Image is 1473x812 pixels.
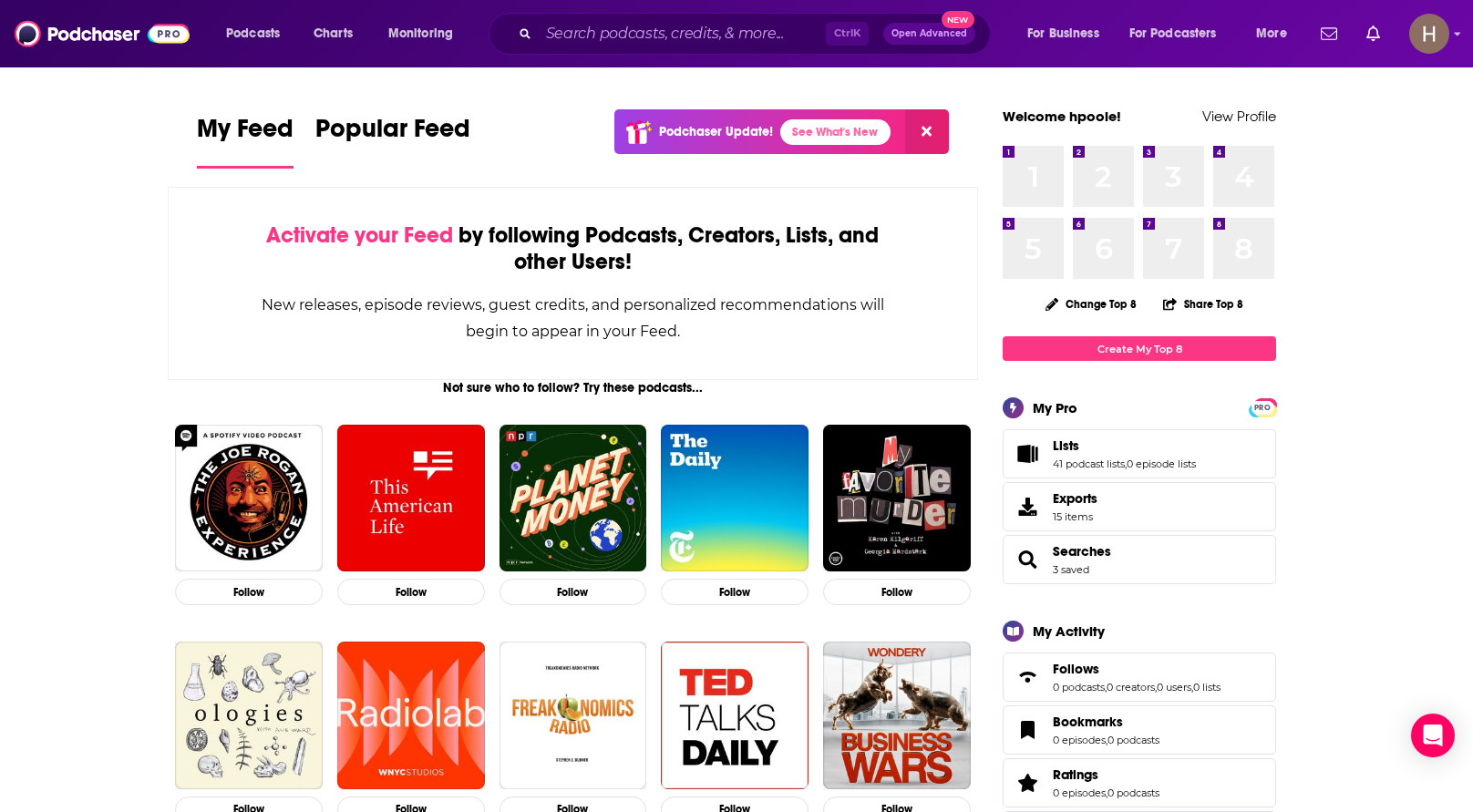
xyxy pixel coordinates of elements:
[1009,664,1046,690] a: Follows
[1125,457,1127,470] span: ,
[1193,681,1221,694] a: 0 lists
[1053,661,1221,677] a: Follows
[337,642,485,789] img: Radiolab
[1252,400,1273,414] a: PRO
[226,21,280,46] span: Podcasts
[661,642,809,789] img: TED Talks Daily
[1027,21,1099,46] span: For Business
[506,13,1008,55] div: Search podcasts, credits, & more...
[260,292,886,344] div: New releases, episode reviews, guest credits, and personalized recommendations will begin to appe...
[1107,734,1159,746] a: 0 podcasts
[539,19,826,48] input: Search podcasts, credits, & more...
[260,222,886,275] div: by following Podcasts, Creators, Lists, and other Users!
[891,29,967,38] span: Open Advanced
[659,124,773,139] p: Podchaser Update!
[1053,490,1097,507] span: Exports
[1313,18,1344,49] a: Show notifications dropdown
[1252,401,1273,415] span: PRO
[1107,681,1155,694] a: 0 creators
[1107,786,1159,799] a: 0 podcasts
[1053,714,1159,730] a: Bookmarks
[1053,437,1079,454] span: Lists
[1409,14,1449,54] button: Show profile menu
[1003,705,1276,755] span: Bookmarks
[1191,681,1193,694] span: ,
[823,425,971,572] img: My Favorite Murder with Karen Kilgariff and Georgia Hardstark
[175,642,323,789] img: Ologies with Alie Ward
[1015,19,1122,48] button: open menu
[780,119,891,145] a: See What's New
[500,425,647,572] a: Planet Money
[1243,19,1310,48] button: open menu
[266,221,453,249] span: Activate your Feed
[1256,21,1287,46] span: More
[1053,457,1125,470] a: 41 podcast lists
[500,642,647,789] img: Freakonomics Radio
[823,579,971,605] button: Follow
[1359,18,1387,49] a: Show notifications dropdown
[1411,714,1455,757] div: Open Intercom Messenger
[175,425,323,572] img: The Joe Rogan Experience
[1035,293,1148,315] button: Change Top 8
[388,21,453,46] span: Monitoring
[337,579,485,605] button: Follow
[15,16,190,51] a: Podchaser - Follow, Share and Rate Podcasts
[213,19,304,48] button: open menu
[826,22,869,46] span: Ctrl K
[1003,653,1276,702] span: Follows
[1033,399,1077,416] div: My Pro
[315,113,470,155] span: Popular Feed
[314,21,353,46] span: Charts
[661,579,809,605] button: Follow
[1053,714,1123,730] span: Bookmarks
[661,425,809,572] img: The Daily
[1053,661,1099,677] span: Follows
[376,19,477,48] button: open menu
[1053,734,1106,746] a: 0 episodes
[1118,19,1243,48] button: open menu
[1053,543,1111,560] a: Searches
[1053,786,1106,799] a: 0 episodes
[1155,681,1157,694] span: ,
[1053,510,1097,523] span: 15 items
[1157,681,1191,694] a: 0 users
[1202,108,1276,125] a: View Profile
[500,579,647,605] button: Follow
[168,380,978,396] div: Not sure who to follow? Try these podcasts...
[883,23,975,45] button: Open AdvancedNew
[337,425,485,572] img: This American Life
[1053,437,1196,454] a: Lists
[1053,681,1105,694] a: 0 podcasts
[1127,457,1196,470] a: 0 episode lists
[1003,535,1276,584] span: Searches
[1003,429,1276,478] span: Lists
[1053,766,1098,783] span: Ratings
[1106,734,1107,746] span: ,
[1003,336,1276,361] a: Create My Top 8
[175,579,323,605] button: Follow
[1105,681,1107,694] span: ,
[1003,482,1276,531] a: Exports
[197,113,294,169] a: My Feed
[1009,494,1046,519] span: Exports
[823,642,971,789] img: Business Wars
[1053,766,1159,783] a: Ratings
[1106,786,1107,799] span: ,
[315,113,470,169] a: Popular Feed
[1009,441,1046,467] a: Lists
[1162,286,1244,322] button: Share Top 8
[1129,21,1217,46] span: For Podcasters
[1053,563,1089,576] a: 3 saved
[1033,622,1105,640] div: My Activity
[302,19,364,48] a: Charts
